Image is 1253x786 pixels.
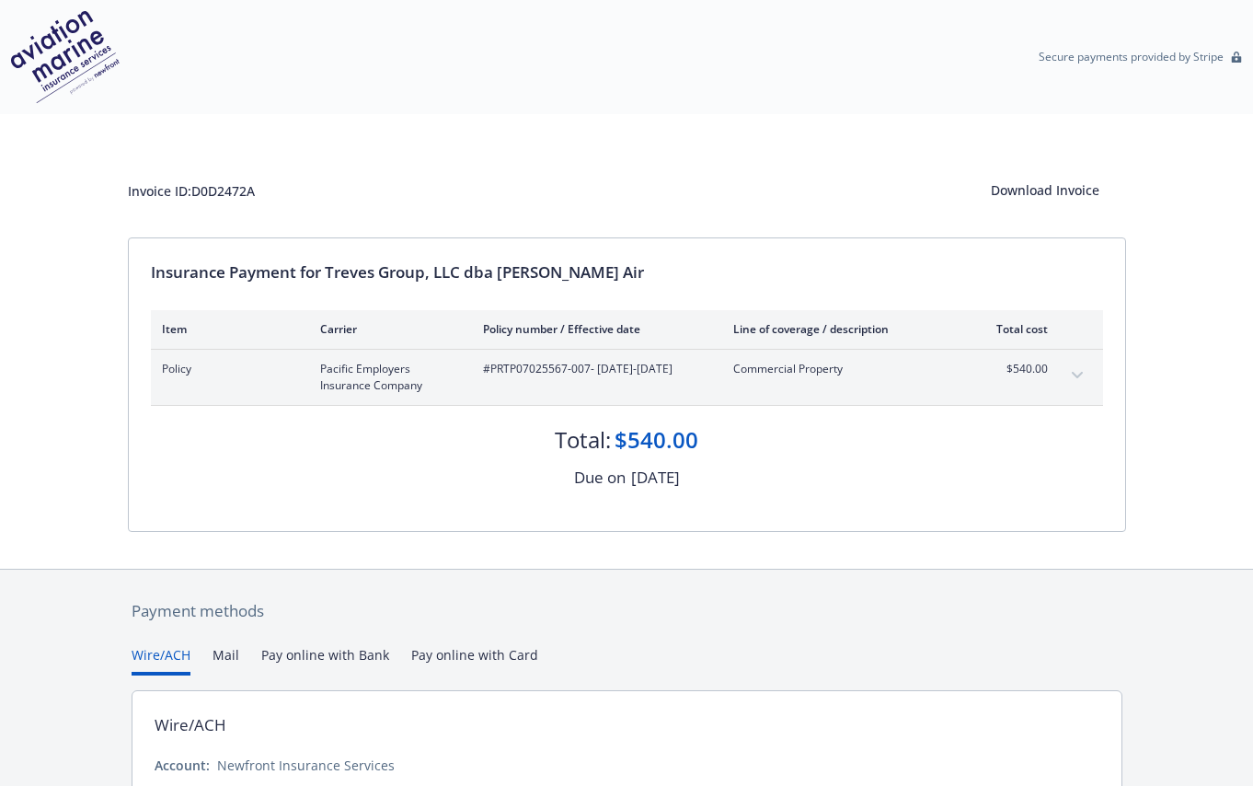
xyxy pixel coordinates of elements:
div: Item [162,321,291,337]
div: Newfront Insurance Services [217,756,395,775]
p: Secure payments provided by Stripe [1039,49,1224,64]
span: Commercial Property [733,361,949,377]
div: Total: [555,424,611,456]
button: expand content [1063,361,1092,390]
button: Pay online with Bank [261,645,389,676]
button: Wire/ACH [132,645,190,676]
div: Total cost [979,321,1048,337]
div: Carrier [320,321,454,337]
div: Due on [574,466,626,490]
div: Wire/ACH [155,713,226,737]
button: Mail [213,645,239,676]
div: $540.00 [615,424,698,456]
div: Line of coverage / description [733,321,949,337]
div: Insurance Payment for Treves Group, LLC dba [PERSON_NAME] Air [151,260,1103,284]
button: Download Invoice [965,173,1126,208]
span: Pacific Employers Insurance Company [320,361,454,394]
div: PolicyPacific Employers Insurance Company#PRTP07025567-007- [DATE]-[DATE]Commercial Property$540.... [151,350,1103,405]
div: Policy number / Effective date [483,321,704,337]
div: Invoice ID: D0D2472A [128,181,255,201]
div: Account: [155,756,210,775]
span: Policy [162,361,291,377]
div: [DATE] [631,466,680,490]
button: Pay online with Card [411,645,538,676]
div: Payment methods [132,599,1122,623]
span: #PRTP07025567-007 - [DATE]-[DATE] [483,361,704,377]
span: $540.00 [979,361,1048,377]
